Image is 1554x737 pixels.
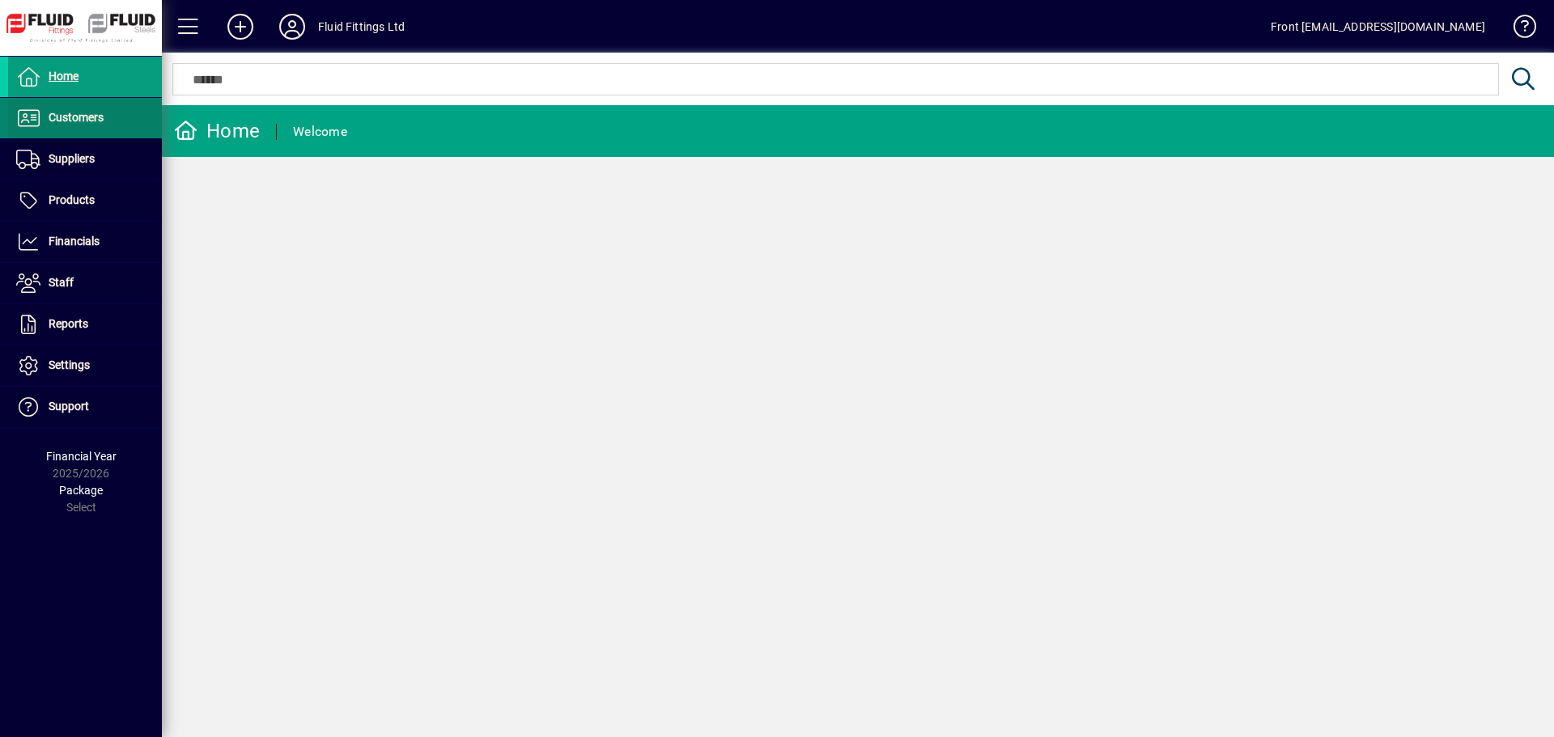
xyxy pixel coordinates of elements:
[49,317,88,330] span: Reports
[1501,3,1534,56] a: Knowledge Base
[8,180,162,221] a: Products
[8,387,162,427] a: Support
[49,70,79,83] span: Home
[174,118,260,144] div: Home
[8,222,162,262] a: Financials
[8,263,162,303] a: Staff
[8,304,162,345] a: Reports
[8,98,162,138] a: Customers
[318,14,405,40] div: Fluid Fittings Ltd
[214,12,266,41] button: Add
[49,400,89,413] span: Support
[293,119,347,145] div: Welcome
[49,111,104,124] span: Customers
[46,450,117,463] span: Financial Year
[49,152,95,165] span: Suppliers
[1271,14,1485,40] div: Front [EMAIL_ADDRESS][DOMAIN_NAME]
[49,193,95,206] span: Products
[49,276,74,289] span: Staff
[49,235,100,248] span: Financials
[59,484,103,497] span: Package
[8,139,162,180] a: Suppliers
[8,345,162,386] a: Settings
[266,12,318,41] button: Profile
[49,358,90,371] span: Settings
